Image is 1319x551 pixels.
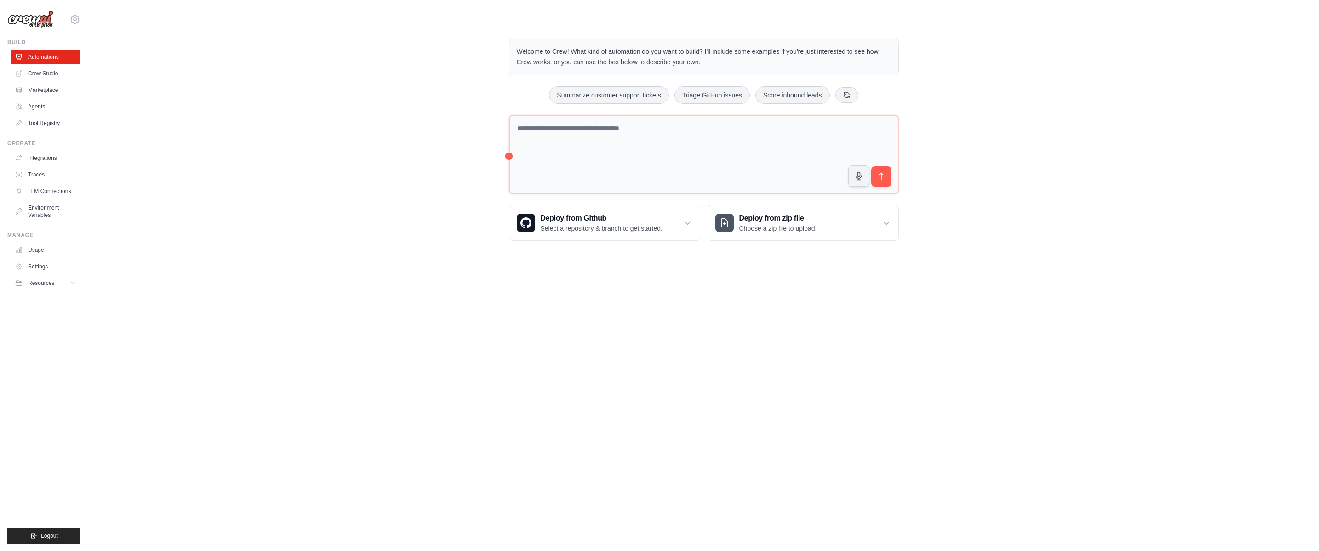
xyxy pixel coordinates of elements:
[541,224,662,233] p: Select a repository & branch to get started.
[739,224,817,233] p: Choose a zip file to upload.
[11,200,80,222] a: Environment Variables
[7,11,53,28] img: Logo
[674,86,750,104] button: Triage GitHub issues
[11,116,80,131] a: Tool Registry
[541,213,662,224] h3: Deploy from Github
[549,86,668,104] button: Summarize customer support tickets
[7,39,80,46] div: Build
[11,151,80,165] a: Integrations
[517,46,891,68] p: Welcome to Crew! What kind of automation do you want to build? I'll include some examples if you'...
[11,66,80,81] a: Crew Studio
[11,50,80,64] a: Automations
[11,167,80,182] a: Traces
[11,243,80,257] a: Usage
[11,184,80,199] a: LLM Connections
[739,213,817,224] h3: Deploy from zip file
[7,528,80,544] button: Logout
[41,532,58,540] span: Logout
[11,259,80,274] a: Settings
[7,232,80,239] div: Manage
[755,86,830,104] button: Score inbound leads
[11,83,80,97] a: Marketplace
[7,140,80,147] div: Operate
[11,99,80,114] a: Agents
[28,279,54,287] span: Resources
[11,276,80,290] button: Resources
